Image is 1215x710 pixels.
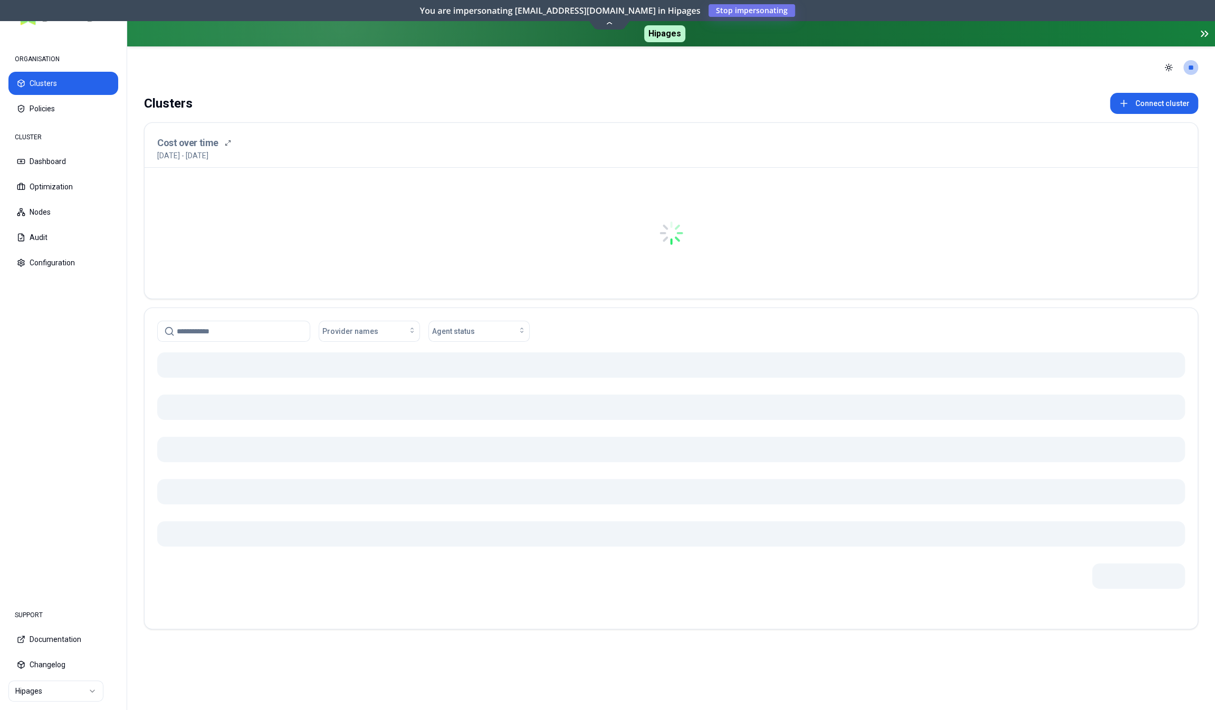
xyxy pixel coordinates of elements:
button: Dashboard [8,150,118,173]
button: Agent status [428,321,530,342]
button: Nodes [8,200,118,224]
span: Agent status [432,326,475,337]
button: Connect cluster [1110,93,1198,114]
span: Hipages [644,25,685,42]
button: Provider names [319,321,420,342]
button: Policies [8,97,118,120]
div: Clusters [144,93,193,114]
h3: Cost over time [157,136,218,150]
button: Audit [8,226,118,249]
p: [DATE] - [DATE] [157,150,208,161]
button: Configuration [8,251,118,274]
div: CLUSTER [8,127,118,148]
button: Changelog [8,653,118,676]
div: ORGANISATION [8,49,118,70]
div: SUPPORT [8,605,118,626]
button: Documentation [8,628,118,651]
button: Clusters [8,72,118,95]
span: Provider names [322,326,378,337]
button: Optimization [8,175,118,198]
